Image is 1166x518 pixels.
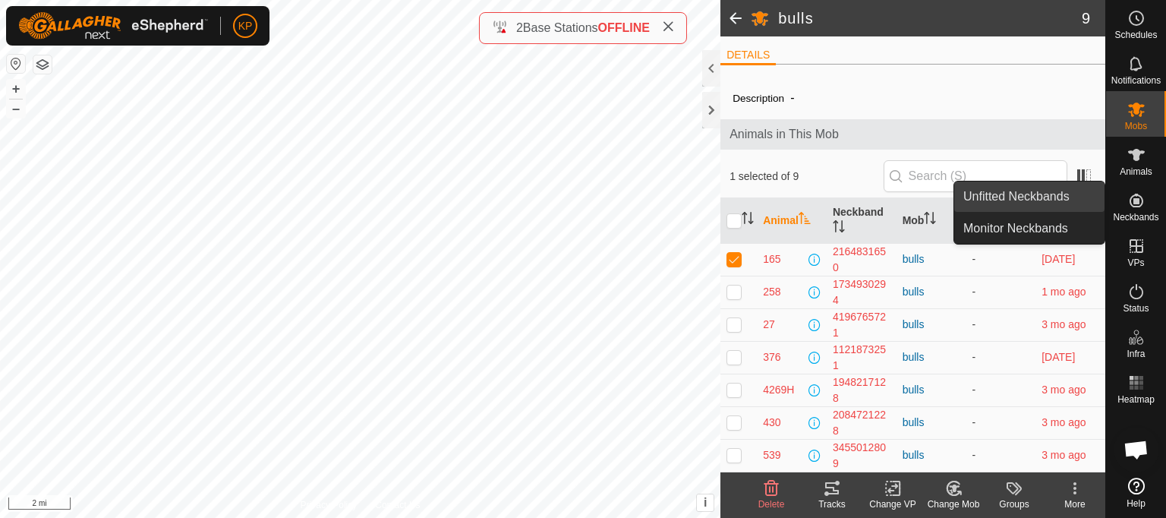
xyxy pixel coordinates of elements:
div: Groups [984,497,1045,511]
span: Unfitted Neckbands [963,188,1070,206]
span: Neckbands [1113,213,1158,222]
span: Monitor Neckbands [963,220,1068,238]
div: 1948217128 [833,374,890,406]
span: 4 June 2025, 1:15 am [1042,449,1086,461]
span: OFFLINE [598,21,650,34]
div: bulls [903,447,960,463]
div: bulls [903,251,960,267]
span: i [704,496,707,509]
span: Infra [1127,349,1145,358]
app-display-virtual-paddock-transition: - [972,351,975,363]
app-display-virtual-paddock-transition: - [972,318,975,330]
div: Open chat [1114,427,1159,472]
span: 4 June 2025, 1:05 am [1042,416,1086,428]
span: 4 June 2025, 1:23 am [1042,318,1086,330]
span: 12 Sept 2025, 4:37 pm [1042,253,1075,265]
a: Unfitted Neckbands [954,182,1105,212]
button: + [7,80,25,98]
app-display-virtual-paddock-transition: - [972,416,975,428]
p-sorticon: Activate to sort [742,214,754,226]
li: DETAILS [720,47,776,65]
div: Tracks [802,497,862,511]
span: Delete [758,499,785,510]
div: 4196765721 [833,309,890,341]
th: Mob [897,198,966,244]
span: Help [1127,499,1146,508]
span: 4269H [763,382,794,398]
app-display-virtual-paddock-transition: - [972,253,975,265]
span: Base Stations [523,21,598,34]
span: - [784,85,800,110]
div: bulls [903,349,960,365]
a: Privacy Policy [301,498,358,512]
div: Change VP [862,497,923,511]
span: Notifications [1111,76,1161,85]
span: 539 [763,447,780,463]
div: 3455012809 [833,440,890,472]
span: 4 June 2025, 1:14 am [1042,384,1086,396]
span: KP [238,18,253,34]
button: i [697,494,714,511]
span: 2 [516,21,523,34]
span: 3 Aug 2025, 8:08 pm [1042,286,1086,298]
div: 2164831650 [833,244,890,276]
div: bulls [903,317,960,333]
div: 1740964461 [833,472,890,504]
span: VPs [1127,258,1144,267]
button: Reset Map [7,55,25,73]
img: Gallagher Logo [18,12,208,39]
p-sorticon: Activate to sort [799,214,811,226]
span: 15 Sept 2025, 10:08 am [1042,351,1075,363]
span: Status [1123,304,1149,313]
a: Monitor Neckbands [954,213,1105,244]
div: bulls [903,382,960,398]
span: 376 [763,349,780,365]
span: 27 [763,317,775,333]
div: bulls [903,284,960,300]
a: Contact Us [375,498,420,512]
span: Heatmap [1117,395,1155,404]
app-display-virtual-paddock-transition: - [972,384,975,396]
div: Change Mob [923,497,984,511]
app-display-virtual-paddock-transition: - [972,286,975,298]
span: Schedules [1114,30,1157,39]
th: Neckband [827,198,897,244]
span: Animals in This Mob [730,125,1096,144]
div: 2084721228 [833,407,890,439]
button: – [7,99,25,118]
span: 430 [763,415,780,431]
input: Search (S) [884,160,1067,192]
app-display-virtual-paddock-transition: - [972,449,975,461]
div: 1734930294 [833,276,890,308]
h2: bulls [778,9,1082,27]
span: 1 selected of 9 [730,169,883,185]
p-sorticon: Activate to sort [924,214,936,226]
span: 258 [763,284,780,300]
span: Mobs [1125,122,1147,131]
p-sorticon: Activate to sort [833,223,845,235]
div: bulls [903,415,960,431]
button: Map Layers [33,55,52,74]
span: 9 [1082,7,1090,30]
a: Help [1106,472,1166,514]
span: 165 [763,251,780,267]
div: More [1045,497,1105,511]
div: 1121873251 [833,342,890,374]
span: Animals [1120,167,1152,176]
label: Description [733,93,784,104]
th: Animal [757,198,827,244]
